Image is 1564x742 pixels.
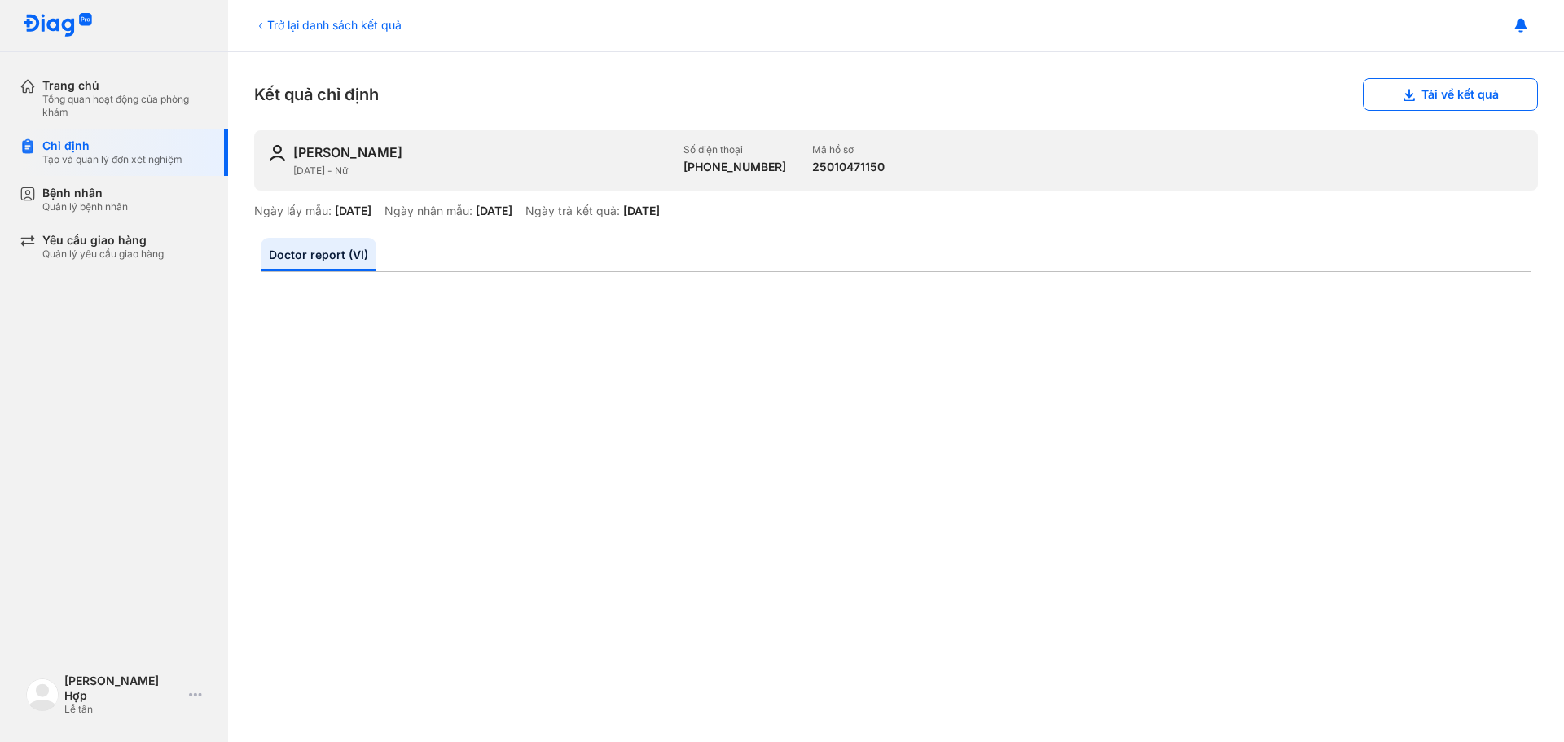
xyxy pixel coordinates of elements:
div: Tổng quan hoạt động của phòng khám [42,93,209,119]
div: [DATE] [476,204,512,218]
div: [DATE] [623,204,660,218]
div: Quản lý yêu cầu giao hàng [42,248,164,261]
div: Ngày lấy mẫu: [254,204,332,218]
div: Trang chủ [42,78,209,93]
div: Mã hồ sơ [812,143,885,156]
div: Ngày trả kết quả: [525,204,620,218]
div: [PHONE_NUMBER] [683,160,786,174]
div: Chỉ định [42,138,182,153]
div: Số điện thoại [683,143,786,156]
div: Trở lại danh sách kết quả [254,16,402,33]
button: Tải về kết quả [1363,78,1538,111]
div: Bệnh nhân [42,186,128,200]
div: [DATE] [335,204,371,218]
a: Doctor report (VI) [261,238,376,271]
div: [PERSON_NAME] Hợp [64,674,182,703]
div: Kết quả chỉ định [254,78,1538,111]
div: [DATE] - Nữ [293,165,670,178]
img: logo [26,678,59,711]
div: Quản lý bệnh nhân [42,200,128,213]
div: [PERSON_NAME] [293,143,402,161]
div: Yêu cầu giao hàng [42,233,164,248]
div: Tạo và quản lý đơn xét nghiệm [42,153,182,166]
img: logo [23,13,93,38]
div: Ngày nhận mẫu: [384,204,472,218]
div: 25010471150 [812,160,885,174]
div: Lễ tân [64,703,182,716]
img: user-icon [267,143,287,163]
